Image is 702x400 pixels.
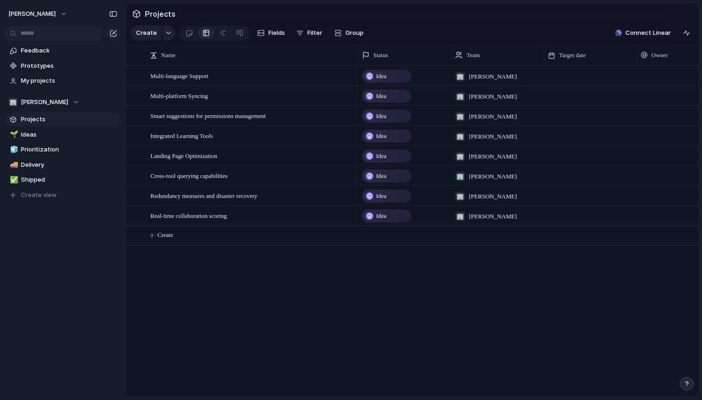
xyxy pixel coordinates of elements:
a: 🌱Ideas [5,128,121,142]
span: [PERSON_NAME] [469,152,517,161]
span: [PERSON_NAME] [469,212,517,221]
div: 🏢 [455,152,465,161]
div: 🏢 [455,172,465,181]
span: Connect Linear [625,28,671,38]
span: Multi-platform Syncing [150,90,208,101]
span: Owner [651,51,668,60]
div: ✅ [10,175,16,185]
span: Projects [21,115,117,124]
span: Shipped [21,175,117,184]
span: Delivery [21,160,117,170]
div: 🏢 [455,112,465,121]
span: [PERSON_NAME] [469,132,517,141]
span: Fields [268,28,285,38]
div: 🏢 [455,212,465,221]
span: Idea [376,92,386,101]
span: Multi-language Support [150,70,208,81]
span: Idea [376,111,386,121]
div: 🌱 [10,129,16,140]
span: Prioritization [21,145,117,154]
span: Idea [376,151,386,161]
span: Target date [559,51,586,60]
span: Idea [376,171,386,181]
button: 🏢[PERSON_NAME] [5,95,121,109]
button: [PERSON_NAME] [4,7,72,21]
span: [PERSON_NAME] [21,98,68,107]
div: 🏢 [455,132,465,141]
span: [PERSON_NAME] [8,9,56,19]
a: My projects [5,74,121,88]
span: Prototypes [21,61,117,71]
a: Prototypes [5,59,121,73]
span: Group [345,28,364,38]
button: Connect Linear [611,26,675,40]
span: [PERSON_NAME] [469,72,517,81]
button: Fields [253,26,289,40]
span: Create [157,230,173,240]
div: 🚚 [10,159,16,170]
button: Group [330,26,368,40]
div: 🧊 [10,144,16,155]
div: 🏢 [8,98,18,107]
a: Feedback [5,44,121,58]
span: Create view [21,190,57,200]
span: Cross-tool querying capabilities [150,170,227,181]
div: 🏢 [455,72,465,81]
span: [PERSON_NAME] [469,92,517,101]
span: Name [161,51,175,60]
span: Ideas [21,130,117,139]
span: Idea [376,131,386,141]
span: Projects [143,6,177,22]
button: 🧊 [8,145,18,154]
span: Status [373,51,388,60]
a: ✅Shipped [5,173,121,187]
button: Create view [5,188,121,202]
span: Idea [376,191,386,201]
button: Filter [292,26,326,40]
a: 🧊Prioritization [5,143,121,157]
div: 🏢 [455,92,465,101]
span: [PERSON_NAME] [469,112,517,121]
span: Landing Page Optimization [150,150,217,161]
span: [PERSON_NAME] [469,192,517,201]
span: [PERSON_NAME] [469,172,517,181]
span: Filter [307,28,322,38]
a: Projects [5,112,121,126]
div: 🏢 [455,192,465,201]
span: Integrated Learning Tools [150,130,213,141]
span: Real-time collaboration scoring [150,210,227,221]
span: Team [467,51,480,60]
button: Create [130,26,162,40]
span: Redundancy measures and disaster recovery [150,190,257,201]
span: My projects [21,76,117,85]
button: 🚚 [8,160,18,170]
span: Create [136,28,157,38]
button: ✅ [8,175,18,184]
a: 🚚Delivery [5,158,121,172]
span: Smart suggestions for permissions management [150,110,266,121]
span: Idea [376,211,386,221]
span: Feedback [21,46,117,55]
button: 🌱 [8,130,18,139]
span: Idea [376,72,386,81]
